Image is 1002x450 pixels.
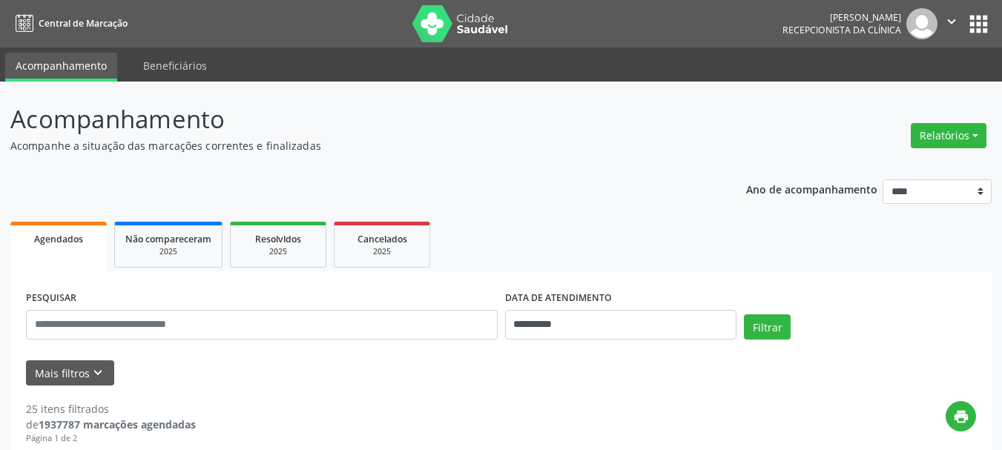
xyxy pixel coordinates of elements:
span: Não compareceram [125,233,211,245]
button: print [946,401,976,431]
div: 2025 [345,246,419,257]
button: Filtrar [744,314,791,340]
button: Relatórios [911,123,986,148]
i: print [953,408,969,425]
div: de [26,417,196,432]
div: Página 1 de 2 [26,432,196,445]
span: Agendados [34,233,83,245]
img: img [906,8,937,39]
p: Acompanhamento [10,101,697,138]
span: Cancelados [357,233,407,245]
button: apps [966,11,992,37]
p: Acompanhe a situação das marcações correntes e finalizadas [10,138,697,153]
strong: 1937787 marcações agendadas [39,417,196,431]
label: DATA DE ATENDIMENTO [505,287,612,310]
span: Recepcionista da clínica [782,24,901,36]
div: 25 itens filtrados [26,401,196,417]
button: Mais filtroskeyboard_arrow_down [26,360,114,386]
span: Resolvidos [255,233,301,245]
i:  [943,13,960,30]
a: Central de Marcação [10,11,128,36]
p: Ano de acompanhamento [746,179,877,198]
label: PESQUISAR [26,287,76,310]
a: Acompanhamento [5,53,117,82]
i: keyboard_arrow_down [90,365,106,381]
div: 2025 [241,246,315,257]
div: [PERSON_NAME] [782,11,901,24]
div: 2025 [125,246,211,257]
span: Central de Marcação [39,17,128,30]
a: Beneficiários [133,53,217,79]
button:  [937,8,966,39]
